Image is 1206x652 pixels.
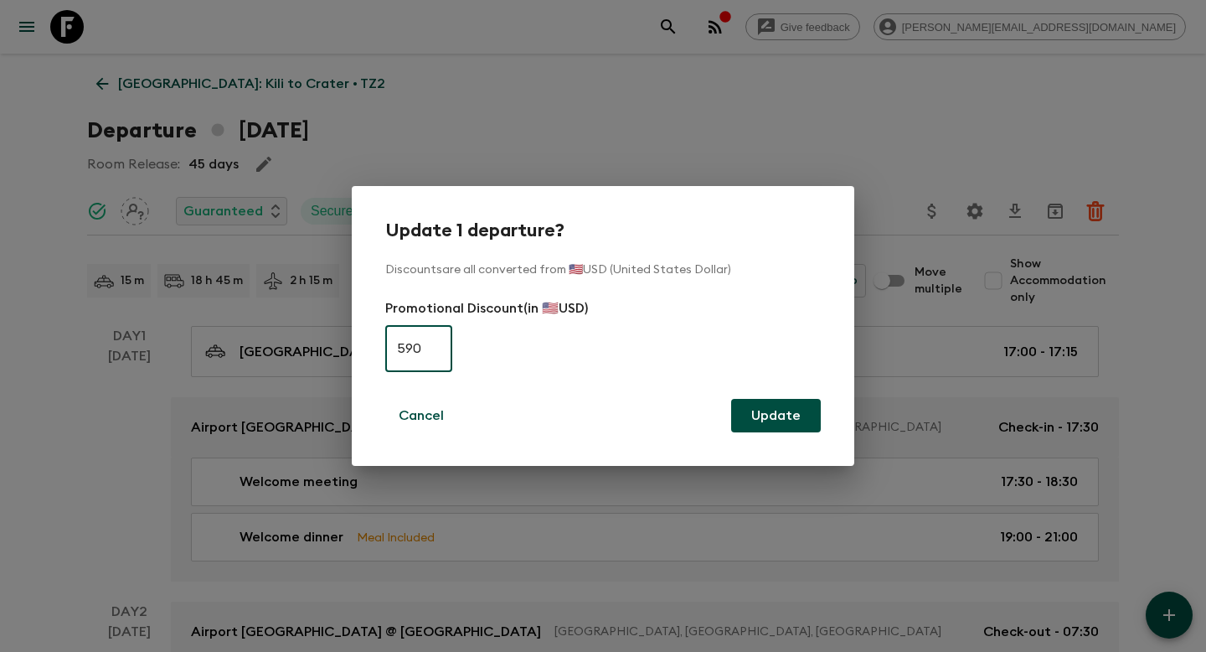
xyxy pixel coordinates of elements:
[385,261,821,278] p: Discounts are all converted from 🇺🇸USD (United States Dollar)
[399,406,444,426] p: Cancel
[385,399,457,432] button: Cancel
[731,399,821,432] button: Update
[385,298,821,318] p: Promotional Discount (in 🇺🇸USD)
[385,220,821,241] h2: Update 1 departure?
